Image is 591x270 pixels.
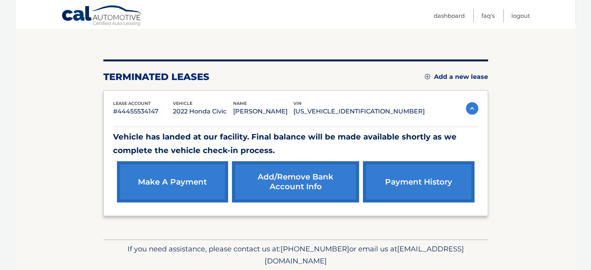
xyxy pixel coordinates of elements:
[113,101,151,106] span: lease account
[117,161,228,202] a: make a payment
[281,244,349,253] span: [PHONE_NUMBER]
[108,243,483,268] p: If you need assistance, please contact us at: or email us at
[511,9,530,22] a: Logout
[113,130,478,157] p: Vehicle has landed at our facility. Final balance will be made available shortly as we complete t...
[173,101,192,106] span: vehicle
[293,106,425,117] p: [US_VEHICLE_IDENTIFICATION_NUMBER]
[434,9,465,22] a: Dashboard
[425,74,430,79] img: add.svg
[425,73,488,81] a: Add a new lease
[113,106,173,117] p: #44455534147
[363,161,474,202] a: payment history
[233,106,293,117] p: [PERSON_NAME]
[233,101,247,106] span: name
[466,102,478,115] img: accordion-active.svg
[232,161,359,202] a: Add/Remove bank account info
[481,9,495,22] a: FAQ's
[61,5,143,28] a: Cal Automotive
[103,71,209,83] h2: terminated leases
[293,101,302,106] span: vin
[173,106,233,117] p: 2022 Honda Civic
